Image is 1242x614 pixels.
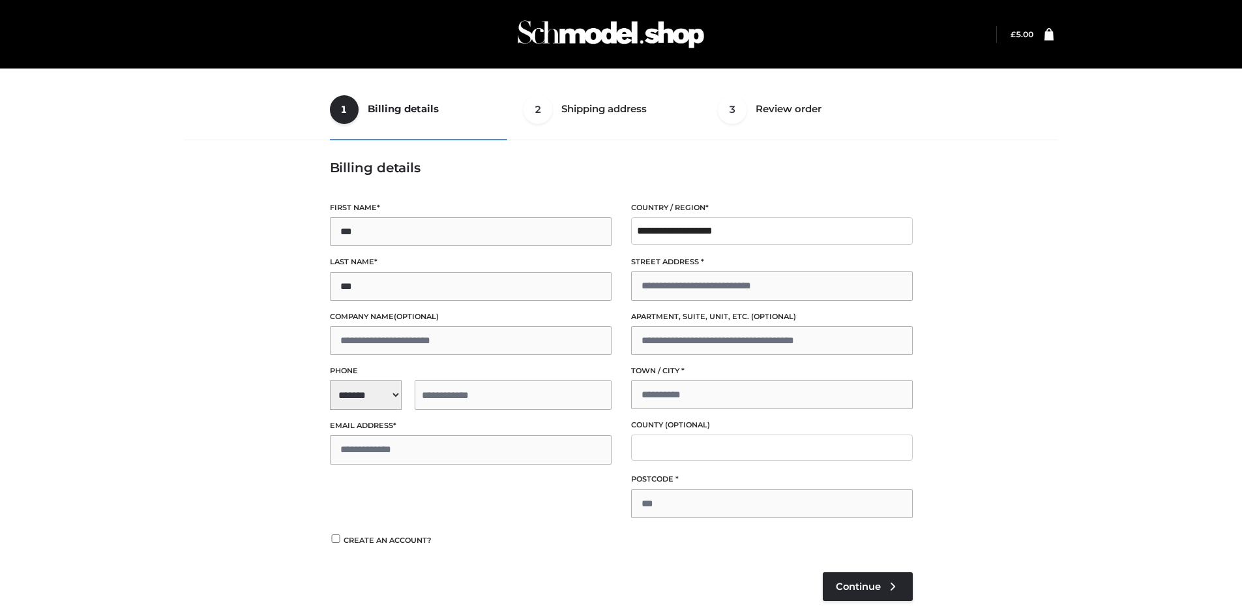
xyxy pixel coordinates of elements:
[344,536,432,545] span: Create an account?
[751,312,796,321] span: (optional)
[513,8,709,60] img: Schmodel Admin 964
[330,160,913,176] h3: Billing details
[1011,29,1033,39] bdi: 5.00
[330,534,342,543] input: Create an account?
[836,581,881,592] span: Continue
[330,420,612,432] label: Email address
[631,311,913,323] label: Apartment, suite, unit, etc.
[631,473,913,485] label: Postcode
[665,420,710,429] span: (optional)
[330,365,612,377] label: Phone
[1011,29,1033,39] a: £5.00
[631,419,913,431] label: County
[330,256,612,268] label: Last name
[330,202,612,214] label: First name
[631,256,913,268] label: Street address
[823,572,913,601] a: Continue
[1011,29,1016,39] span: £
[631,365,913,377] label: Town / City
[394,312,439,321] span: (optional)
[330,311,612,323] label: Company name
[631,202,913,214] label: Country / Region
